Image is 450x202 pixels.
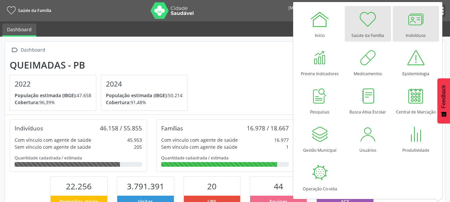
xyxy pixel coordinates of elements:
button: Feedback - Mostrar pesquisa [437,78,450,123]
div: Famílias [161,124,183,132]
i:  [10,45,19,55]
span: Cobertura: [15,99,39,105]
div: Quantidade cadastrada / estimada [161,155,288,161]
a: Gestão Municipal [297,121,343,156]
span: 22.256 [66,181,92,192]
a: Previne Indicadores [297,44,343,80]
a: Operação Co-vida [297,159,343,195]
span: 3.791.391 [127,181,164,192]
a: Início [297,6,343,42]
span: População estimada (IBGE): [15,92,77,99]
a: Dashboard [2,24,36,37]
div: Indivíduos [15,124,43,132]
p: 96,39% [15,99,91,106]
div: 16.977 [274,136,289,143]
h4: 2024 [106,80,183,88]
div: Sem vínculo com agente de saúde [161,143,237,150]
span: Cobertura: [106,99,131,105]
div: Queimadas - PB [10,60,192,71]
div: 46.158 / 55.855 [100,124,142,132]
div: Sem vínculo com agente de saúde [15,143,91,150]
a: Pesquisas [297,83,343,118]
a: Saúde da Família [5,5,51,16]
a: Busca Ativa Escolar [345,83,391,118]
a:  Dashboard [10,45,46,55]
span: Saúde da Família [18,8,51,13]
h4: 2022 [15,80,91,88]
span: 44 [274,181,283,192]
a: Medicamentos [345,44,391,80]
div: 16.978 / 18.667 [247,124,289,132]
div: Quantidade cadastrada / estimada [15,155,142,161]
div: 205 [134,143,142,150]
span: Feedback [441,85,447,108]
div: Com vínculo com agente de saúde [161,136,238,143]
span: População estimada (IBGE): [106,92,168,99]
a: Produtividade [393,121,439,156]
a: Central de Marcação [393,83,439,118]
a: Usuários [345,121,391,156]
a: Saúde da Família [345,6,391,42]
div: [MEDICAL_DATA] Prutusca [PERSON_NAME] [PERSON_NAME] [288,5,405,11]
p: 91,48% [106,99,183,106]
div: Dashboard [19,45,46,55]
a: Indivíduos [393,6,439,42]
a: Epidemiologia [393,44,439,80]
div: Com vínculo com agente de saúde [15,136,91,143]
span: 20 [207,181,217,192]
div: 1 [286,143,289,150]
p: 50.214 [106,92,183,99]
p: 47.658 [15,92,91,99]
div: 45.953 [127,136,142,143]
